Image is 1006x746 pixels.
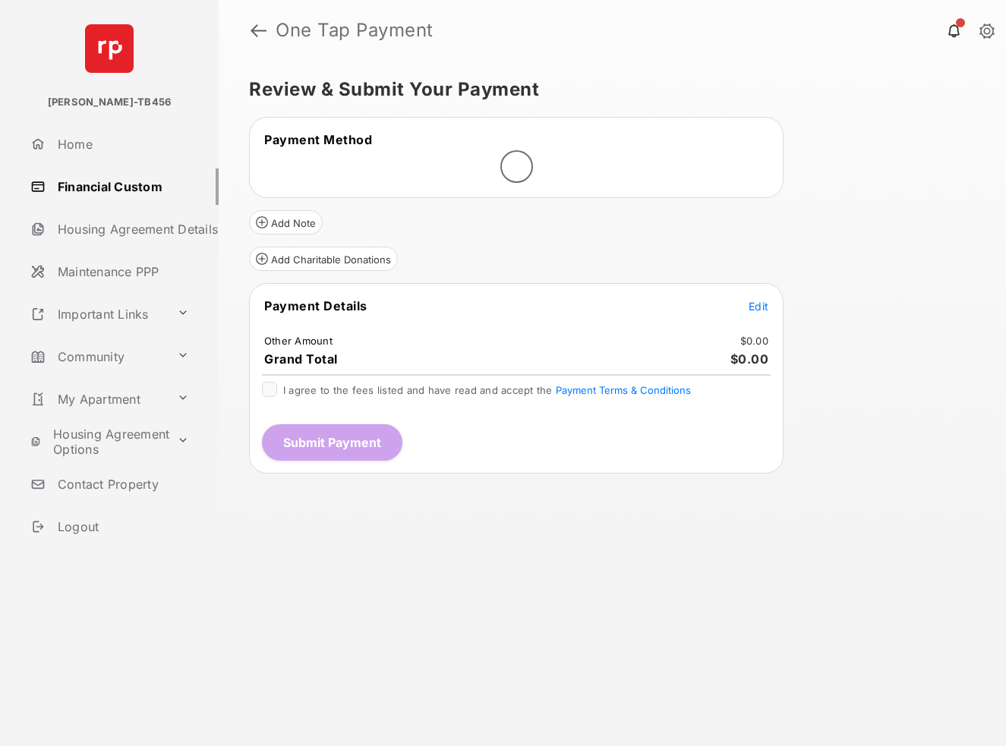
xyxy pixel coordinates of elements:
span: Edit [749,300,768,313]
a: Financial Custom [24,168,219,205]
span: Grand Total [264,351,338,367]
a: Contact Property [24,466,219,502]
button: Add Charitable Donations [249,247,398,271]
a: Home [24,126,219,162]
a: Housing Agreement Options [24,423,171,460]
button: Add Note [249,210,323,235]
button: Submit Payment [262,424,402,461]
td: Other Amount [263,334,333,348]
p: [PERSON_NAME]-TB456 [48,95,172,110]
a: My Apartment [24,381,171,417]
td: $0.00 [740,334,769,348]
a: Housing Agreement Details [24,211,219,247]
a: Important Links [24,296,171,332]
span: Payment Method [264,132,372,147]
span: Payment Details [264,298,367,313]
span: $0.00 [730,351,769,367]
a: Community [24,338,171,375]
strong: One Tap Payment [276,21,434,39]
a: Maintenance PPP [24,253,219,290]
h5: Review & Submit Your Payment [249,80,963,99]
img: svg+xml;base64,PHN2ZyB4bWxucz0iaHR0cDovL3d3dy53My5vcmcvMjAwMC9zdmciIHdpZHRoPSI2NCIgaGVpZ2h0PSI2NC... [85,24,134,73]
button: I agree to the fees listed and have read and accept the [556,384,691,396]
a: Logout [24,508,219,545]
button: Edit [749,298,768,313]
span: I agree to the fees listed and have read and accept the [283,384,691,396]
